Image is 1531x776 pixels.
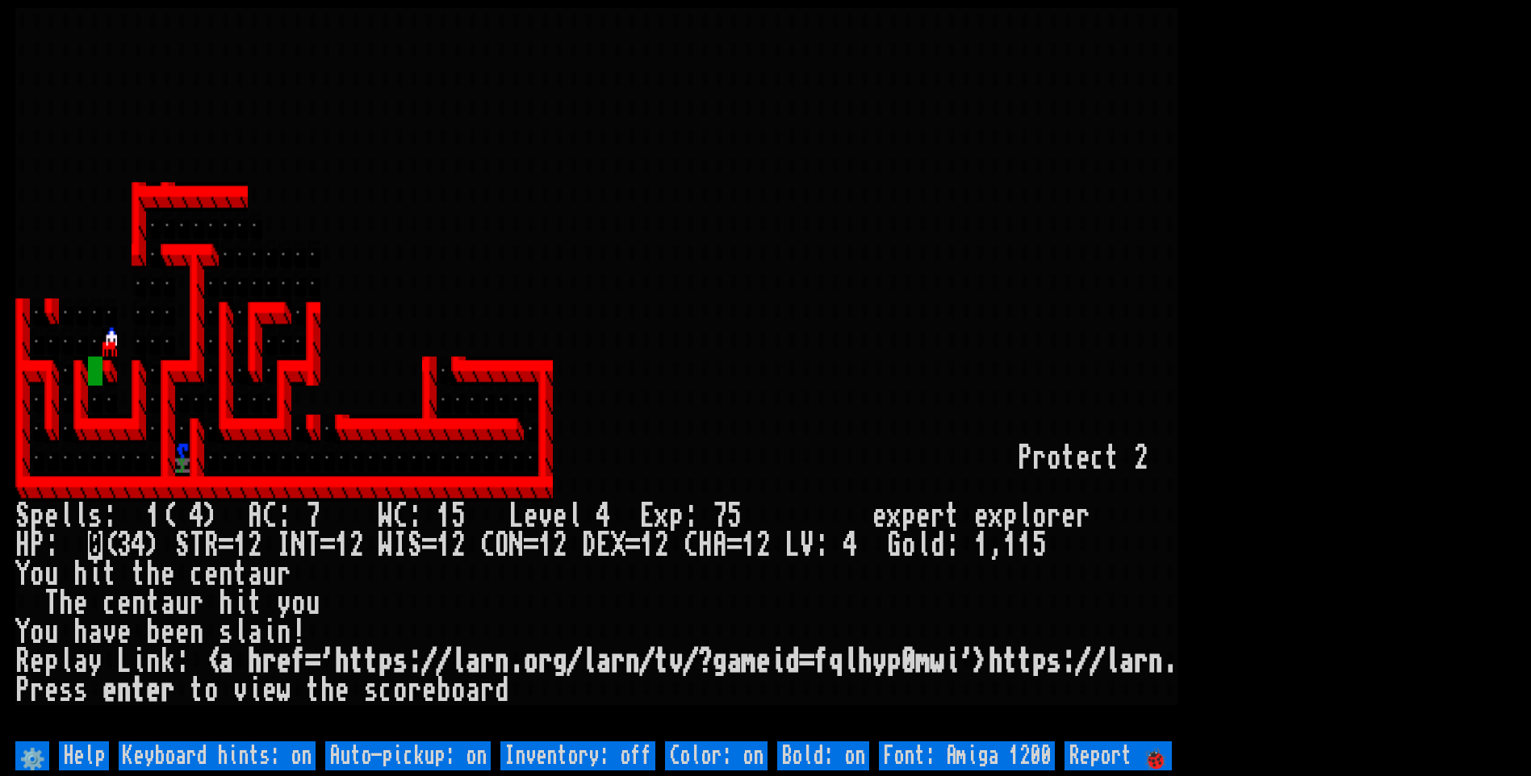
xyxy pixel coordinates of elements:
[146,531,161,560] div: )
[146,618,161,647] div: b
[771,647,785,676] div: i
[132,647,146,676] div: i
[451,531,466,560] div: 2
[1163,647,1178,676] div: .
[59,676,73,705] div: s
[931,647,945,676] div: w
[800,647,814,676] div: =
[117,676,132,705] div: n
[1061,444,1076,473] div: t
[190,502,204,531] div: 4
[320,531,335,560] div: =
[102,618,117,647] div: v
[102,589,117,618] div: c
[248,531,262,560] div: 2
[379,502,393,531] div: W
[30,647,44,676] div: e
[73,502,88,531] div: l
[291,618,306,647] div: !
[349,531,364,560] div: 2
[30,531,44,560] div: P
[277,647,291,676] div: e
[974,647,989,676] div: >
[132,589,146,618] div: n
[291,531,306,560] div: N
[538,502,553,531] div: v
[916,531,931,560] div: l
[858,647,872,676] div: h
[1105,647,1119,676] div: l
[379,676,393,705] div: c
[495,647,509,676] div: n
[1090,444,1105,473] div: c
[393,676,408,705] div: o
[437,502,451,531] div: 1
[59,647,73,676] div: l
[277,560,291,589] div: r
[960,647,974,676] div: '
[437,647,451,676] div: /
[974,531,989,560] div: 1
[161,589,175,618] div: a
[422,676,437,705] div: e
[233,531,248,560] div: 1
[625,647,640,676] div: n
[30,676,44,705] div: r
[262,618,277,647] div: i
[800,531,814,560] div: V
[1076,502,1090,531] div: r
[190,531,204,560] div: T
[204,560,219,589] div: e
[15,647,30,676] div: R
[306,647,320,676] div: =
[698,647,713,676] div: ?
[15,560,30,589] div: Y
[713,502,727,531] div: 7
[146,502,161,531] div: 1
[175,647,190,676] div: :
[248,502,262,531] div: A
[989,502,1003,531] div: x
[277,676,291,705] div: w
[669,647,684,676] div: v
[480,531,495,560] div: C
[742,647,756,676] div: m
[335,531,349,560] div: 1
[756,647,771,676] div: e
[945,647,960,676] div: i
[73,589,88,618] div: e
[175,589,190,618] div: u
[989,531,1003,560] div: ,
[727,502,742,531] div: 5
[190,618,204,647] div: n
[119,741,316,770] input: Keyboard hints: on
[437,676,451,705] div: b
[248,589,262,618] div: t
[451,676,466,705] div: o
[451,502,466,531] div: 5
[1003,531,1018,560] div: 1
[582,531,596,560] div: D
[233,589,248,618] div: i
[1047,647,1061,676] div: s
[335,676,349,705] div: e
[408,502,422,531] div: :
[785,531,800,560] div: L
[553,647,567,676] div: g
[756,531,771,560] div: 2
[451,647,466,676] div: l
[596,647,611,676] div: a
[73,676,88,705] div: s
[190,560,204,589] div: c
[480,647,495,676] div: r
[73,647,88,676] div: a
[1003,647,1018,676] div: t
[248,618,262,647] div: a
[364,647,379,676] div: t
[408,647,422,676] div: :
[204,531,219,560] div: R
[901,502,916,531] div: p
[669,502,684,531] div: p
[945,531,960,560] div: :
[596,502,611,531] div: 4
